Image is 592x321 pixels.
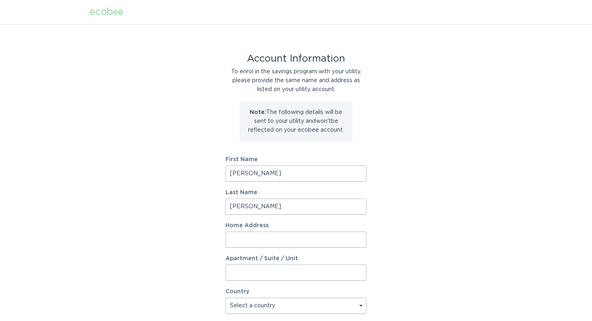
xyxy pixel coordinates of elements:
p: The following details will be sent to your utility and won't be reflected on your ecobee account. [246,108,346,135]
label: Last Name [226,190,366,195]
label: Home Address [226,223,366,228]
label: Country [226,289,249,294]
label: First Name [226,157,366,162]
div: ecobee [90,8,123,17]
div: To enrol in the savings program with your utility, please provide the same name and address as li... [226,67,366,94]
label: Apartment / Suite / Unit [226,256,366,261]
div: Account Information [226,54,366,63]
strong: Note: [250,110,266,115]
